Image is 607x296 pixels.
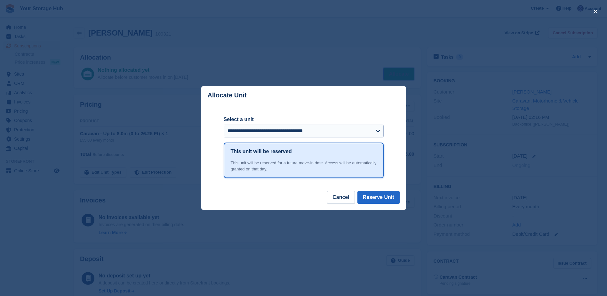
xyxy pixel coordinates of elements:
p: Allocate Unit [208,92,247,99]
button: Cancel [327,191,355,204]
h1: This unit will be reserved [231,148,292,155]
button: Reserve Unit [357,191,400,204]
label: Select a unit [224,116,384,123]
button: close [590,6,601,17]
div: This unit will be reserved for a future move-in date. Access will be automatically granted on tha... [231,160,377,172]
